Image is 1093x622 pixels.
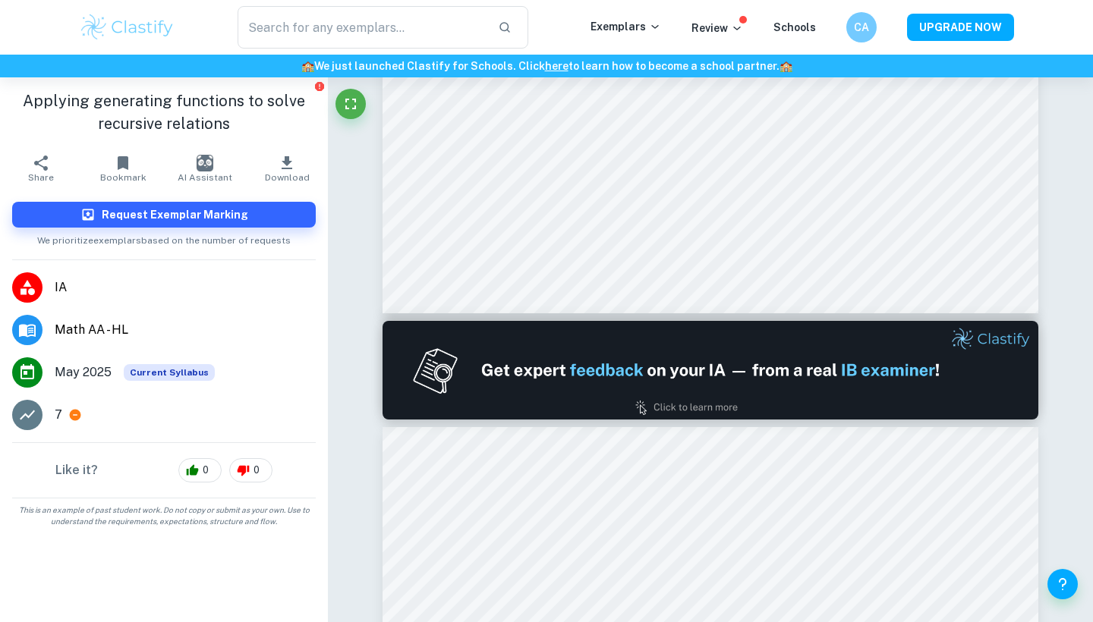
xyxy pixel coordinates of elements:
h1: Applying generating functions to solve recursive relations [12,90,316,135]
button: Request Exemplar Marking [12,202,316,228]
a: Schools [773,21,816,33]
button: AI Assistant [164,147,246,190]
button: UPGRADE NOW [907,14,1014,41]
img: AI Assistant [197,155,213,171]
span: This is an example of past student work. Do not copy or submit as your own. Use to understand the... [6,504,322,527]
span: Bookmark [100,172,146,183]
span: Share [28,172,54,183]
span: Math AA - HL [55,321,316,339]
span: May 2025 [55,363,112,382]
h6: Request Exemplar Marking [102,206,248,223]
span: 🏫 [780,60,792,72]
img: Ad [383,321,1038,419]
img: Clastify logo [79,12,175,42]
div: This exemplar is based on the current syllabus. Feel free to refer to it for inspiration/ideas wh... [124,364,215,381]
h6: CA [853,19,871,36]
p: Exemplars [591,18,661,35]
input: Search for any exemplars... [238,6,486,49]
a: here [545,60,569,72]
span: 0 [245,463,268,478]
button: Report issue [313,80,325,92]
div: 0 [178,458,222,482]
span: 🏫 [301,60,314,72]
button: CA [846,12,877,42]
span: AI Assistant [178,172,232,183]
span: 0 [194,463,217,478]
span: IA [55,278,316,297]
button: Download [246,147,328,190]
button: Bookmark [82,147,164,190]
span: Current Syllabus [124,364,215,381]
p: Review [691,20,743,36]
h6: We just launched Clastify for Schools. Click to learn how to become a school partner. [3,58,1090,74]
button: Fullscreen [335,89,366,119]
h6: Like it? [55,461,98,479]
p: 7 [55,406,62,424]
div: 0 [229,458,272,482]
button: Help and Feedback [1047,569,1078,599]
span: Download [265,172,310,183]
span: We prioritize exemplars based on the number of requests [37,228,291,247]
